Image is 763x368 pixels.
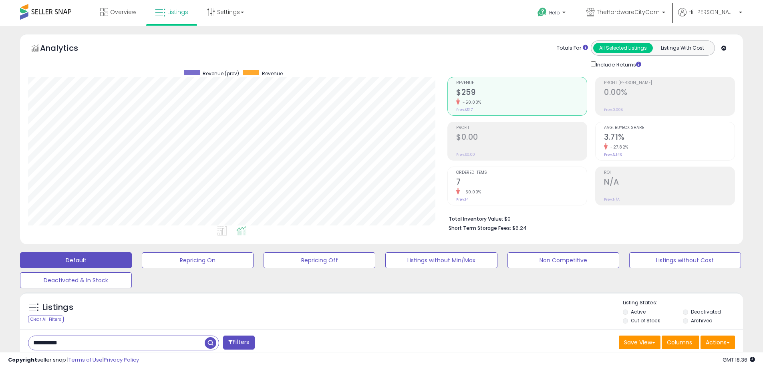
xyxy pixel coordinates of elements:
[28,316,64,323] div: Clear All Filters
[8,356,37,364] strong: Copyright
[512,224,527,232] span: $6.24
[20,252,132,268] button: Default
[608,144,628,150] small: -27.82%
[604,88,735,99] h2: 0.00%
[262,70,283,77] span: Revenue
[456,126,587,130] span: Profit
[604,177,735,188] h2: N/A
[456,171,587,175] span: Ordered Items
[701,336,735,349] button: Actions
[460,99,481,105] small: -50.00%
[557,44,588,52] div: Totals For
[449,215,503,222] b: Total Inventory Value:
[604,126,735,130] span: Avg. Buybox Share
[385,252,497,268] button: Listings without Min/Max
[456,177,587,188] h2: 7
[104,356,139,364] a: Privacy Policy
[604,197,620,202] small: Prev: N/A
[678,8,742,26] a: Hi [PERSON_NAME]
[604,81,735,85] span: Profit [PERSON_NAME]
[456,133,587,143] h2: $0.00
[203,70,239,77] span: Revenue (prev)
[449,213,729,223] li: $0
[142,252,254,268] button: Repricing On
[537,7,547,17] i: Get Help
[42,302,73,313] h5: Listings
[585,60,651,69] div: Include Returns
[40,42,94,56] h5: Analytics
[456,107,473,112] small: Prev: $517
[531,1,574,26] a: Help
[604,107,623,112] small: Prev: 0.00%
[691,308,721,315] label: Deactivated
[167,8,188,16] span: Listings
[631,308,646,315] label: Active
[723,356,755,364] span: 2025-08-14 18:36 GMT
[652,43,712,53] button: Listings With Cost
[456,88,587,99] h2: $259
[449,225,511,231] b: Short Term Storage Fees:
[691,317,713,324] label: Archived
[460,189,481,195] small: -50.00%
[667,338,692,346] span: Columns
[456,81,587,85] span: Revenue
[456,152,475,157] small: Prev: $0.00
[597,8,660,16] span: TheHardwareCityCom
[604,133,735,143] h2: 3.71%
[507,252,619,268] button: Non Competitive
[623,299,743,307] p: Listing States:
[604,171,735,175] span: ROI
[619,336,660,349] button: Save View
[264,252,375,268] button: Repricing Off
[631,317,660,324] label: Out of Stock
[223,336,254,350] button: Filters
[68,356,103,364] a: Terms of Use
[8,356,139,364] div: seller snap | |
[689,8,737,16] span: Hi [PERSON_NAME]
[110,8,136,16] span: Overview
[662,336,699,349] button: Columns
[604,152,622,157] small: Prev: 5.14%
[629,252,741,268] button: Listings without Cost
[20,272,132,288] button: Deactivated & In Stock
[456,197,469,202] small: Prev: 14
[549,9,560,16] span: Help
[593,43,653,53] button: All Selected Listings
